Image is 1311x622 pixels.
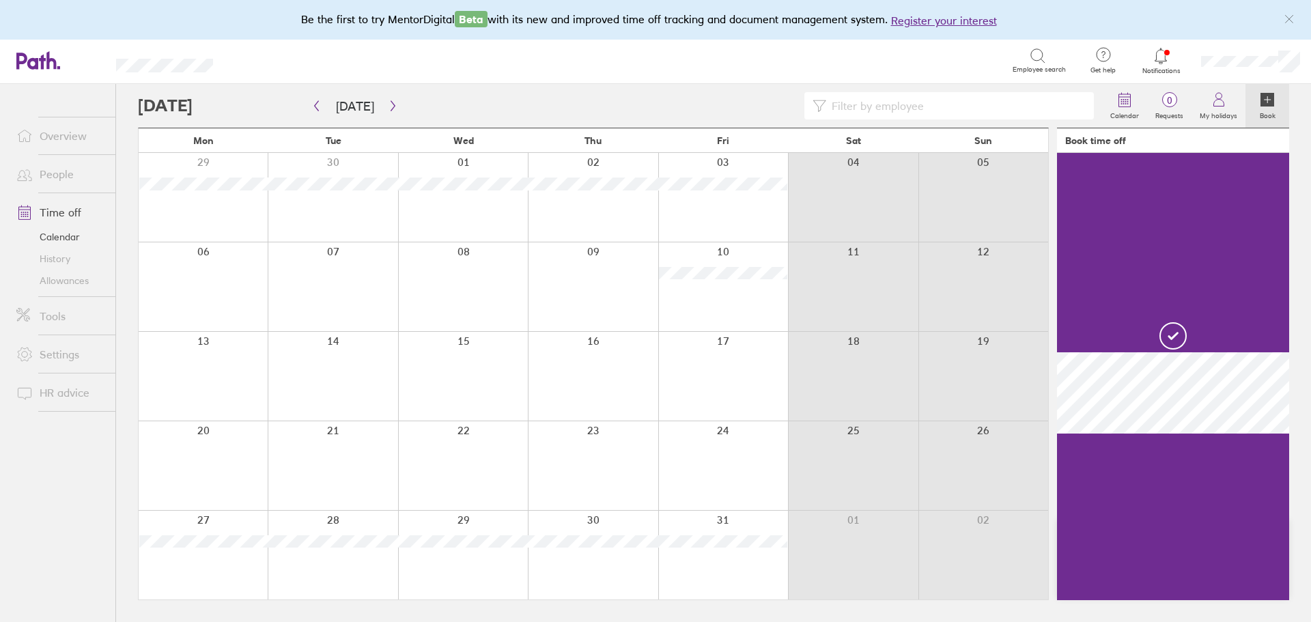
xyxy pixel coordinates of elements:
a: My holidays [1192,84,1245,128]
span: Sun [974,135,992,146]
span: Beta [455,11,488,27]
a: Overview [5,122,115,150]
a: Time off [5,199,115,226]
span: Get help [1081,66,1125,74]
a: Calendar [5,226,115,248]
span: Tue [326,135,341,146]
a: Book [1245,84,1289,128]
a: Tools [5,302,115,330]
label: Calendar [1102,108,1147,120]
button: [DATE] [325,95,385,117]
span: Fri [717,135,729,146]
a: History [5,248,115,270]
label: Book [1252,108,1284,120]
input: Filter by employee [826,93,1086,119]
label: My holidays [1192,108,1245,120]
div: Book time off [1065,135,1126,146]
div: Be the first to try MentorDigital with its new and improved time off tracking and document manage... [301,11,1011,29]
a: Calendar [1102,84,1147,128]
div: Search [250,54,285,66]
span: Sat [846,135,861,146]
span: Employee search [1013,66,1066,74]
span: Notifications [1139,67,1183,75]
span: 0 [1147,95,1192,106]
span: Thu [584,135,602,146]
a: HR advice [5,379,115,406]
a: People [5,160,115,188]
label: Requests [1147,108,1192,120]
span: Mon [193,135,214,146]
a: Settings [5,341,115,368]
button: Register your interest [891,12,997,29]
a: Allowances [5,270,115,292]
a: Notifications [1139,46,1183,75]
a: 0Requests [1147,84,1192,128]
span: Wed [453,135,474,146]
